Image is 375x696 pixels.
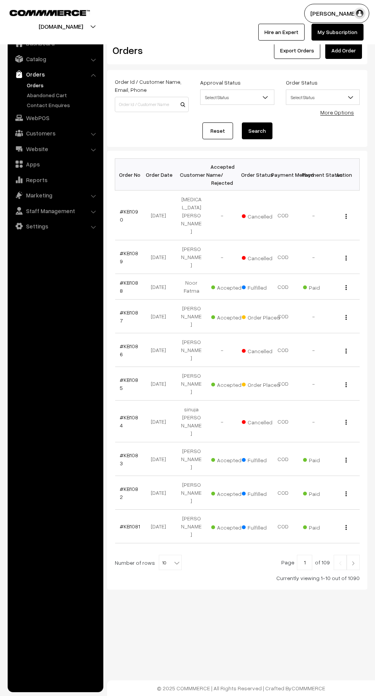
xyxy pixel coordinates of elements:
[298,240,329,274] td: -
[211,282,249,292] span: Accepted
[145,159,176,191] th: Order Date
[176,401,207,442] td: sinuja [PERSON_NAME]
[145,510,176,543] td: [DATE]
[115,574,360,582] div: Currently viewing 1-10 out of 1090
[145,442,176,476] td: [DATE]
[107,680,375,696] footer: © 2025 COMMMERCE | All Rights Reserved | Crafted By
[268,476,298,510] td: COD
[346,349,347,354] img: Menu
[286,78,318,86] label: Order Status
[303,282,341,292] span: Paid
[25,101,101,109] a: Contact Enquires
[207,333,237,367] td: -
[10,111,101,125] a: WebPOS
[120,377,138,391] a: #KB1085
[211,454,249,464] span: Accepted
[25,81,101,89] a: Orders
[176,300,207,333] td: [PERSON_NAME]
[176,476,207,510] td: [PERSON_NAME]
[346,525,347,530] img: Menu
[10,142,101,156] a: Website
[281,559,294,566] span: Page
[10,188,101,202] a: Marketing
[298,159,329,191] th: Payment Status
[268,274,298,300] td: COD
[120,208,138,223] a: #KB1090
[201,91,274,104] span: Select Status
[286,90,360,105] span: Select Status
[145,300,176,333] td: [DATE]
[242,488,280,498] span: Fulfilled
[268,510,298,543] td: COD
[115,78,189,94] label: Order Id / Customer Name, Email, Phone
[292,685,325,691] a: COMMMERCE
[346,491,347,496] img: Menu
[120,343,138,357] a: #KB1086
[176,367,207,401] td: [PERSON_NAME]
[268,159,298,191] th: Payment Method
[211,488,249,498] span: Accepted
[211,311,249,321] span: Accepted
[298,191,329,240] td: -
[10,8,77,17] a: COMMMERCE
[325,42,362,59] a: Add Order
[145,476,176,510] td: [DATE]
[10,157,101,171] a: Apps
[274,42,320,59] button: Export Orders
[346,420,347,425] img: Menu
[120,486,138,500] a: #KB1082
[242,210,280,220] span: Cancelled
[10,126,101,140] a: Customers
[120,414,138,429] a: #KB1084
[242,282,280,292] span: Fulfilled
[268,442,298,476] td: COD
[200,78,241,86] label: Approval Status
[298,333,329,367] td: -
[346,382,347,387] img: Menu
[176,442,207,476] td: [PERSON_NAME]
[145,401,176,442] td: [DATE]
[145,240,176,274] td: [DATE]
[176,510,207,543] td: [PERSON_NAME]
[242,522,280,531] span: Fulfilled
[207,159,237,191] th: Accepted / Rejected
[207,240,237,274] td: -
[346,315,347,320] img: Menu
[346,458,347,463] img: Menu
[268,333,298,367] td: COD
[145,274,176,300] td: [DATE]
[268,240,298,274] td: COD
[211,379,249,389] span: Accepted
[315,559,330,566] span: of 109
[176,274,207,300] td: Noor Fatma
[304,4,369,23] button: [PERSON_NAME]…
[145,333,176,367] td: [DATE]
[176,159,207,191] th: Customer Name
[115,97,189,112] input: Order Id / Customer Name / Customer Email / Customer Phone
[298,367,329,401] td: -
[242,122,272,139] button: Search
[242,379,280,389] span: Order Placed
[237,159,268,191] th: Order Status
[120,452,138,466] a: #KB1083
[346,214,347,219] img: Menu
[120,523,140,530] a: #KB1081
[145,191,176,240] td: [DATE]
[10,204,101,218] a: Staff Management
[354,8,365,19] img: user
[12,17,110,36] button: [DOMAIN_NAME]
[337,561,344,566] img: Left
[10,10,90,16] img: COMMMERCE
[200,90,274,105] span: Select Status
[286,91,359,104] span: Select Status
[176,240,207,274] td: [PERSON_NAME]
[207,401,237,442] td: -
[350,561,357,566] img: Right
[112,44,188,56] h2: Orders
[242,454,280,464] span: Fulfilled
[298,401,329,442] td: -
[25,91,101,99] a: Abandoned Cart
[268,300,298,333] td: COD
[207,191,237,240] td: -
[202,122,233,139] a: Reset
